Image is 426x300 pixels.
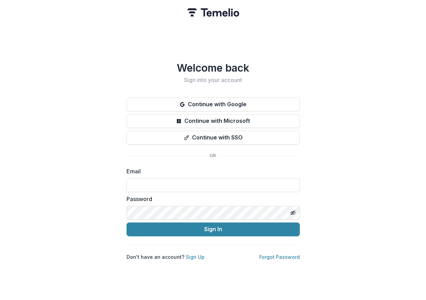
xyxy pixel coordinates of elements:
[127,253,205,261] p: Don't have an account?
[127,98,300,111] button: Continue with Google
[127,131,300,145] button: Continue with SSO
[127,77,300,83] h2: Sign into your account
[127,62,300,74] h1: Welcome back
[127,167,296,175] label: Email
[287,207,298,218] button: Toggle password visibility
[127,222,300,236] button: Sign In
[186,254,205,260] a: Sign Up
[127,195,296,203] label: Password
[259,254,300,260] a: Forgot Password
[187,8,239,17] img: Temelio
[127,114,300,128] button: Continue with Microsoft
